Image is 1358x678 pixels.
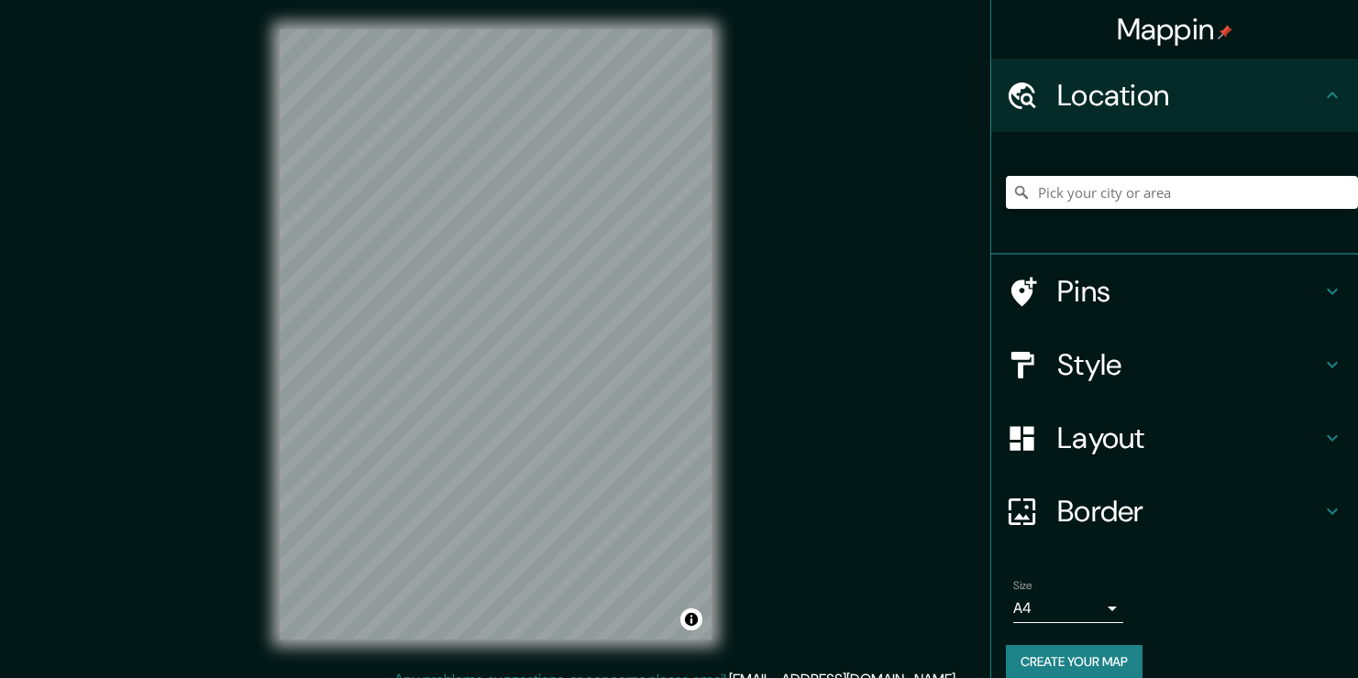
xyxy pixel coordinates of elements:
h4: Location [1057,77,1321,114]
div: Style [991,328,1358,401]
img: pin-icon.png [1218,25,1232,39]
div: A4 [1013,594,1123,623]
input: Pick your city or area [1006,176,1358,209]
h4: Border [1057,493,1321,530]
h4: Style [1057,346,1321,383]
canvas: Map [280,29,712,640]
div: Pins [991,255,1358,328]
div: Layout [991,401,1358,475]
div: Border [991,475,1358,548]
h4: Layout [1057,420,1321,456]
button: Toggle attribution [680,608,702,630]
label: Size [1013,578,1032,594]
div: Location [991,59,1358,132]
h4: Pins [1057,273,1321,310]
h4: Mappin [1117,11,1233,48]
